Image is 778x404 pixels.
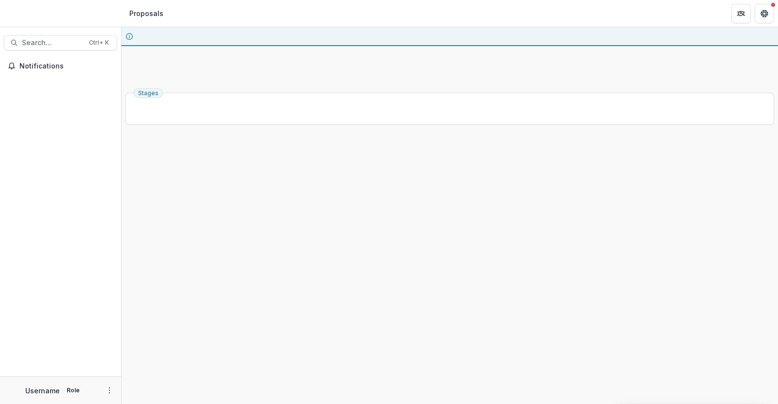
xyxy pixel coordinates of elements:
div: Proposals [129,8,163,18]
button: Get Help [755,4,774,23]
nav: breadcrumb [125,6,167,20]
span: Search... [22,39,83,47]
button: Partners [731,4,751,23]
span: Notifications [19,62,113,70]
div: Ctrl + K [87,37,111,48]
button: Notifications [4,58,117,74]
p: Username [25,386,60,396]
button: More [104,385,115,396]
button: Search... [4,35,117,50]
span: Stages [138,90,159,97]
p: Role [64,386,83,395]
